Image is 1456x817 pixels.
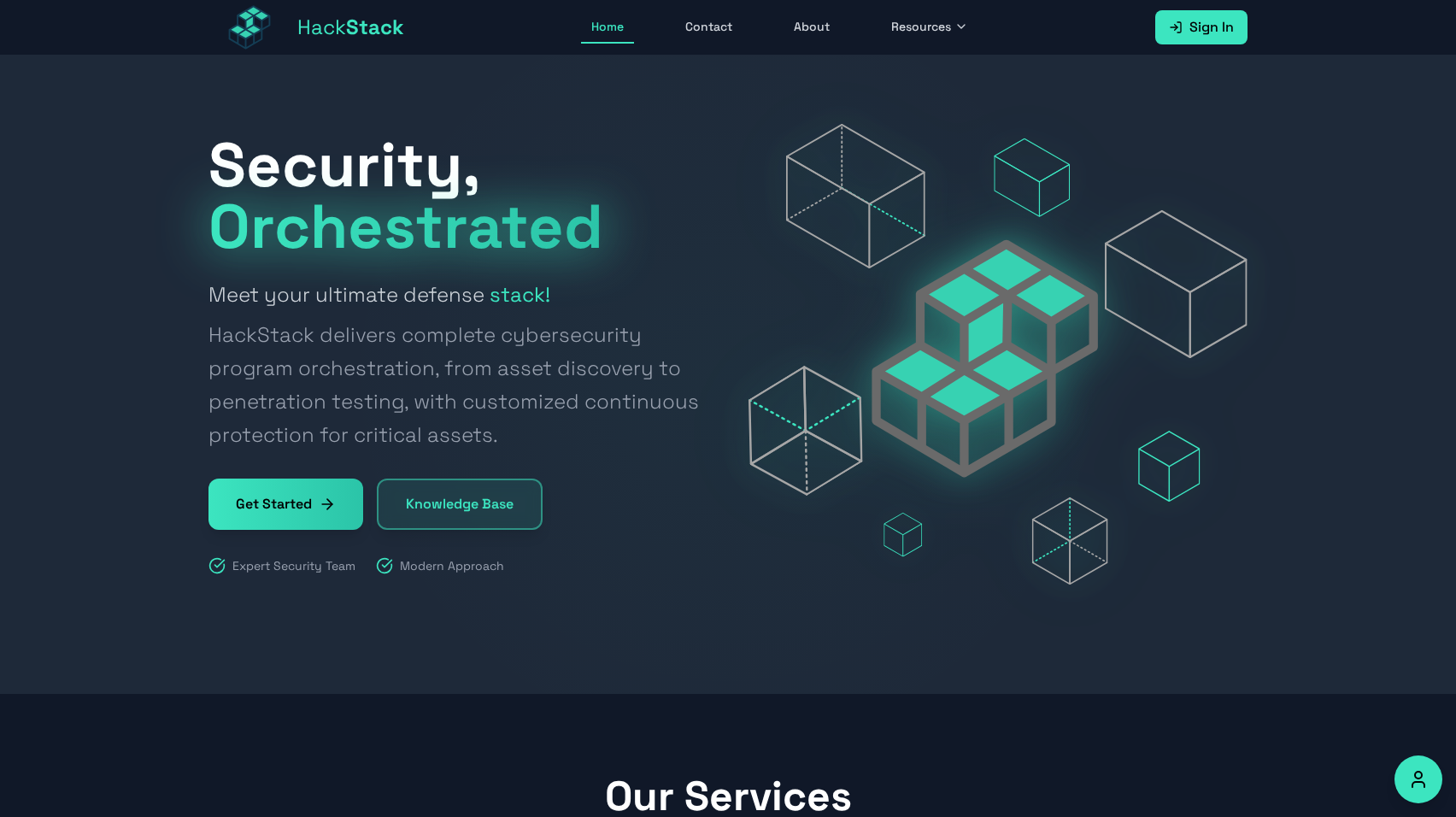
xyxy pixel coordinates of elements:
h1: Security, [208,134,707,257]
span: Orchestrated [208,187,603,266]
a: Sign In [1155,10,1248,44]
a: About [784,11,840,44]
a: Knowledge Base [377,479,543,530]
div: Expert Security Team [208,557,355,574]
div: Modern Approach [376,557,504,574]
h2: Our Services [208,776,1248,817]
strong: stack! [490,281,550,308]
span: Resources [891,18,951,35]
span: HackStack delivers complete cybersecurity program orchestration, from asset discovery to penetrat... [208,318,707,451]
a: Home [581,11,634,44]
h2: Meet your ultimate defense [208,278,707,451]
span: Hack [297,14,404,41]
a: Contact [675,11,743,44]
button: Accessibility Options [1394,755,1442,803]
span: Stack [346,14,404,40]
a: Get Started [208,479,363,530]
span: Sign In [1189,17,1234,38]
button: Resources [881,11,978,44]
